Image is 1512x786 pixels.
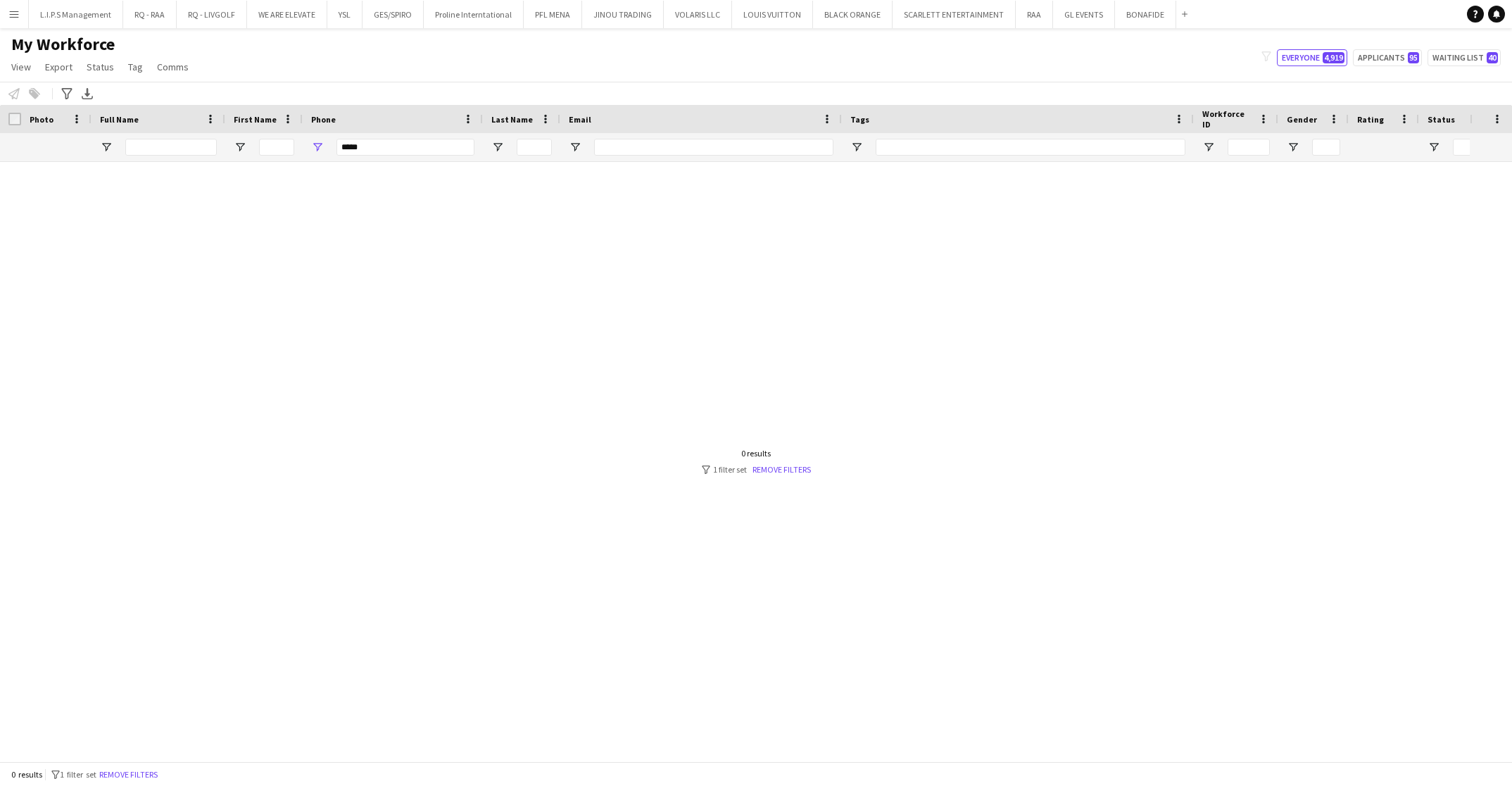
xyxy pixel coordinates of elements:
[100,114,139,125] span: Full Name
[247,1,327,28] button: WE ARE ELEVATE
[234,114,277,125] span: First Name
[96,767,160,782] button: Remove filters
[732,1,813,28] button: LOUIS VUITTON
[151,58,194,76] a: Comms
[1016,1,1053,28] button: RAA
[517,139,552,156] input: Last Name Filter Input
[1228,139,1270,156] input: Workforce ID Filter Input
[45,61,73,73] span: Export
[60,769,96,780] span: 1 filter set
[1202,141,1215,154] button: Open Filter Menu
[311,141,324,154] button: Open Filter Menu
[6,58,37,76] a: View
[11,34,115,55] span: My Workforce
[702,448,811,458] div: 0 results
[1115,1,1176,28] button: BONAFIDE
[327,1,363,28] button: YSL
[1323,52,1344,63] span: 4,919
[8,113,21,125] input: Column with Header Selection
[1428,49,1501,66] button: Waiting list40
[1428,141,1440,154] button: Open Filter Menu
[128,61,143,73] span: Tag
[11,61,31,73] span: View
[491,141,504,154] button: Open Filter Menu
[1053,1,1115,28] button: GL EVENTS
[125,139,217,156] input: Full Name Filter Input
[157,61,189,73] span: Comms
[1353,49,1422,66] button: Applicants95
[87,61,114,73] span: Status
[752,464,811,475] a: Remove filters
[336,139,474,156] input: Phone Filter Input
[1357,114,1384,125] span: Rating
[424,1,524,28] button: Proline Interntational
[39,58,78,76] a: Export
[30,114,53,125] span: Photo
[1453,139,1495,156] input: Status Filter Input
[234,141,246,154] button: Open Filter Menu
[1408,52,1419,63] span: 95
[594,139,833,156] input: Email Filter Input
[1287,114,1317,125] span: Gender
[582,1,664,28] button: JINOU TRADING
[81,58,120,76] a: Status
[100,141,113,154] button: Open Filter Menu
[311,114,336,125] span: Phone
[58,85,75,102] app-action-btn: Advanced filters
[1428,114,1455,125] span: Status
[702,464,811,475] div: 1 filter set
[876,139,1185,156] input: Tags Filter Input
[893,1,1016,28] button: SCARLETT ENTERTAINMENT
[1277,49,1347,66] button: Everyone4,919
[813,1,893,28] button: BLACK ORANGE
[569,114,591,125] span: Email
[177,1,247,28] button: RQ - LIVGOLF
[569,141,581,154] button: Open Filter Menu
[259,139,294,156] input: First Name Filter Input
[1487,52,1498,63] span: 40
[29,1,123,28] button: L.I.P.S Management
[850,114,869,125] span: Tags
[850,141,863,154] button: Open Filter Menu
[1202,108,1253,130] span: Workforce ID
[1287,141,1299,154] button: Open Filter Menu
[363,1,424,28] button: GES/SPIRO
[79,85,96,102] app-action-btn: Export XLSX
[524,1,582,28] button: PFL MENA
[491,114,533,125] span: Last Name
[1312,139,1340,156] input: Gender Filter Input
[122,58,149,76] a: Tag
[123,1,177,28] button: RQ - RAA
[664,1,732,28] button: VOLARIS LLC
